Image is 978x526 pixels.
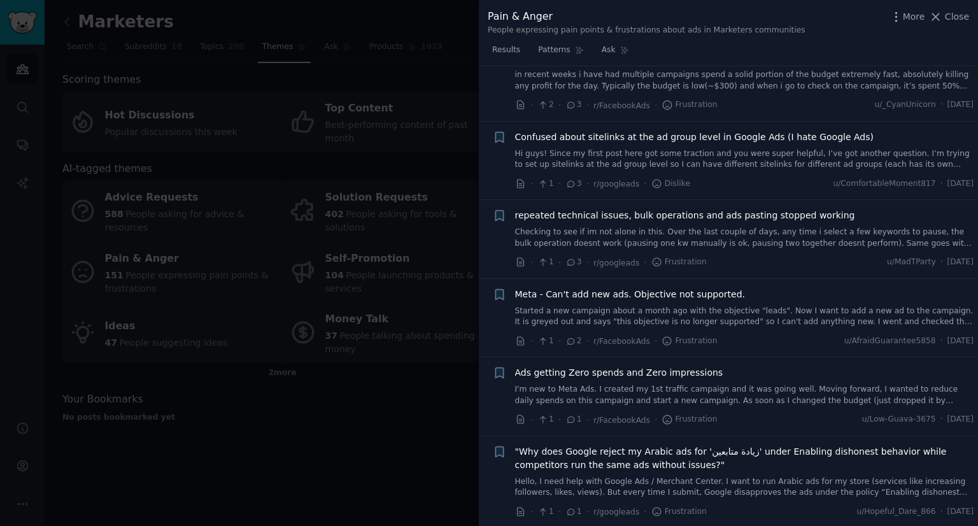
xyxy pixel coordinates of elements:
button: More [889,10,925,24]
span: [DATE] [947,257,974,268]
span: 1 [565,414,581,425]
a: Checking to see if im not alone in this. Over the last couple of days, any time i select a few ke... [515,227,974,249]
button: Close [929,10,969,24]
span: · [644,256,646,269]
span: 3 [565,178,581,190]
span: Ask [602,45,616,56]
span: u/Low-Guava-3675 [862,414,936,425]
span: 1 [537,257,553,268]
span: r/googleads [593,508,639,516]
a: repeated technical issues, bulk operations and ads pasting stopped working [515,209,855,222]
span: · [586,505,589,518]
span: 1 [537,506,553,518]
span: Frustration [662,99,717,111]
span: u/MadTParty [887,257,936,268]
span: [DATE] [947,506,974,518]
span: · [586,334,589,348]
span: Frustration [662,336,717,347]
span: 3 [565,99,581,111]
span: · [530,413,533,427]
a: Confused about sitelinks at the ad group level in Google Ads (I hate Google Ads) [515,131,874,144]
span: 2 [537,99,553,111]
span: Dislike [651,178,690,190]
span: · [586,177,589,190]
span: u/AfraidGuarantee5858 [844,336,936,347]
span: r/FacebookAds [593,416,650,425]
a: I'm new to Meta Ads. I created my 1st traffic campaign and it was going well. Moving forward, I w... [515,384,974,406]
span: Results [492,45,520,56]
span: · [558,256,561,269]
span: 1 [537,178,553,190]
span: 3 [565,257,581,268]
span: · [655,334,657,348]
span: · [586,99,589,112]
span: Frustration [651,257,707,268]
span: · [940,506,943,518]
span: r/FacebookAds [593,337,650,346]
span: · [644,177,646,190]
span: · [655,413,657,427]
a: Started a new campaign about a month ago with the objective "leads". Now I want to add a new ad t... [515,306,974,328]
a: Meta - Can't add new ads. Objective not supported. [515,288,746,301]
a: Patterns [534,40,588,66]
span: · [940,336,943,347]
span: 1 [565,506,581,518]
span: [DATE] [947,99,974,111]
span: · [655,99,657,112]
a: "Why does Google reject my Arabic ads for 'زيادة متابعين' under Enabling dishonest behavior while... [515,445,974,472]
span: r/FacebookAds [593,101,650,110]
a: Ads getting Zero spends and Zero impressions [515,366,723,380]
span: · [558,99,561,112]
span: · [586,413,589,427]
span: · [530,177,533,190]
span: 1 [537,414,553,425]
span: Patterns [538,45,570,56]
a: Ask [597,40,634,66]
span: · [558,413,561,427]
span: · [530,334,533,348]
span: · [940,257,943,268]
a: Results [488,40,525,66]
span: r/googleads [593,259,639,267]
a: Hello, I need help with Google Ads / Merchant Center. I want to run Arabic ads for my store (serv... [515,476,974,499]
span: · [530,256,533,269]
span: Close [945,10,969,24]
span: [DATE] [947,336,974,347]
a: in recent weeks i have had multiple campaigns spend a solid portion of the budget extremely fast,... [515,69,974,92]
span: u/_CyanUnicorn [875,99,936,111]
span: · [558,334,561,348]
span: u/Hopeful_Dare_866 [856,506,935,518]
span: · [586,256,589,269]
span: Frustration [651,506,707,518]
span: · [940,178,943,190]
span: · [940,414,943,425]
span: 2 [565,336,581,347]
span: [DATE] [947,178,974,190]
span: u/ComfortableMoment817 [833,178,935,190]
span: · [940,99,943,111]
span: [DATE] [947,414,974,425]
div: Pain & Anger [488,9,805,25]
a: Hi guys! Since my first post here got some traction and you were super helpful, I’ve got another ... [515,148,974,171]
span: · [530,99,533,112]
span: · [558,505,561,518]
span: · [644,505,646,518]
span: · [530,505,533,518]
div: People expressing pain points & frustrations about ads in Marketers communities [488,25,805,36]
span: r/googleads [593,180,639,188]
span: More [903,10,925,24]
span: 1 [537,336,553,347]
span: · [558,177,561,190]
span: Frustration [662,414,717,425]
